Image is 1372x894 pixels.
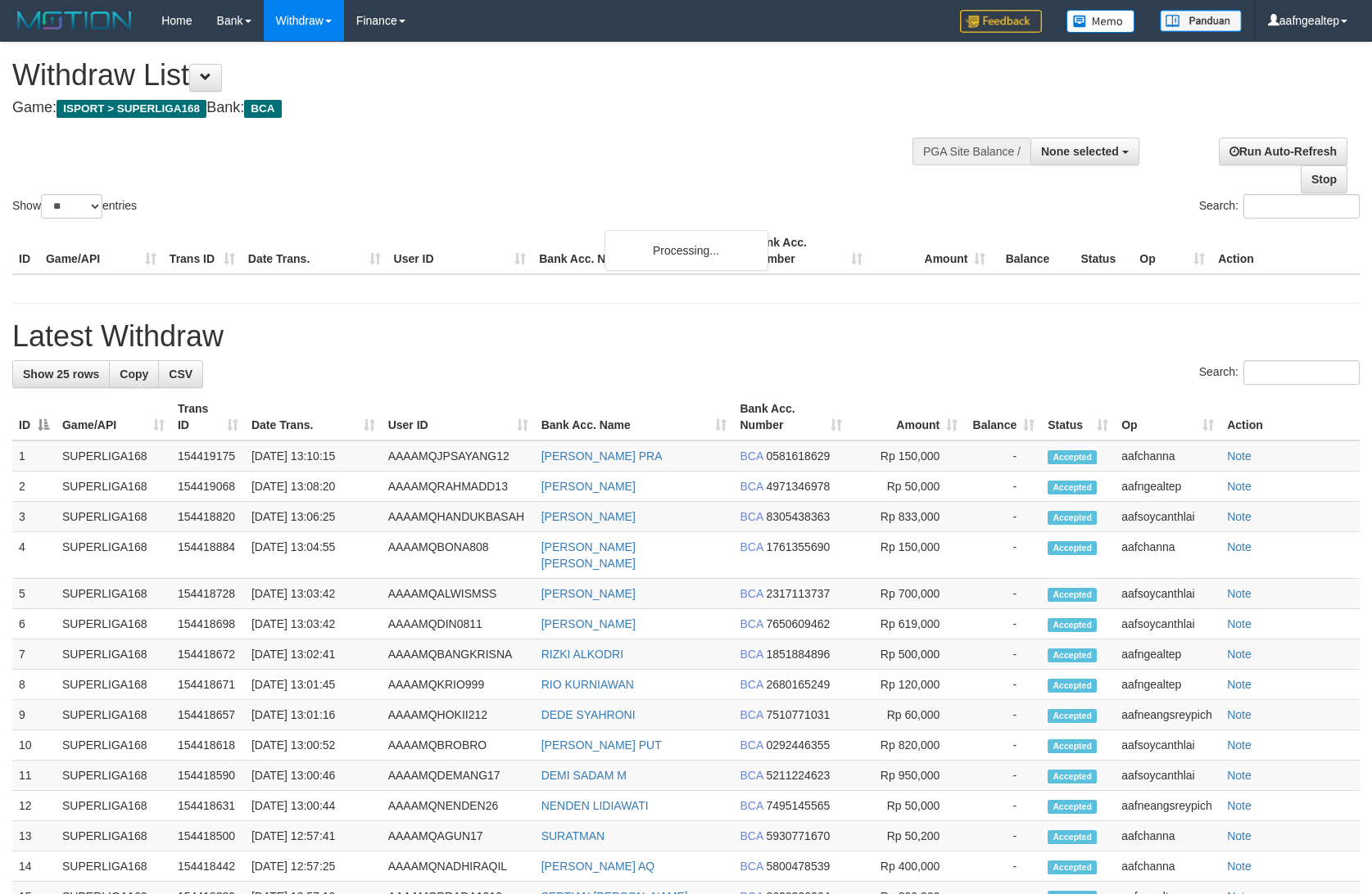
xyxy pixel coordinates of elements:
[12,730,56,761] td: 10
[12,532,56,579] td: 4
[541,860,654,873] a: [PERSON_NAME] AQ
[849,532,964,579] td: Rp 150,000
[245,670,382,700] td: [DATE] 13:01:45
[1243,194,1360,219] input: Search:
[171,761,245,791] td: 154418590
[1115,851,1220,882] td: aafchanna
[12,320,1360,353] h1: Latest Withdraw
[964,440,1041,472] td: -
[1048,481,1097,494] span: Accepted
[604,230,768,271] div: Processing...
[382,670,535,700] td: AAAAMQKRIO999
[964,730,1041,761] td: -
[382,472,535,502] td: AAAAMQRAHMADD13
[12,360,110,388] a: Show 25 rows
[56,502,171,532] td: SUPERLIGA168
[964,670,1041,700] td: -
[171,394,245,440] th: Trans ID: activate to sort column ascending
[1199,360,1360,385] label: Search:
[740,738,763,752] span: BCA
[849,440,964,472] td: Rp 150,000
[245,394,382,440] th: Date Trans.: activate to sort column ascending
[12,194,137,219] label: Show entries
[766,678,830,691] span: Copy 2680165249 to clipboard
[964,579,1041,609] td: -
[382,394,535,440] th: User ID: activate to sort column ascending
[56,700,171,730] td: SUPERLIGA168
[245,761,382,791] td: [DATE] 13:00:46
[766,480,830,493] span: Copy 4971346978 to clipboard
[1115,472,1220,502] td: aafngealtep
[1220,394,1360,440] th: Action
[12,228,39,274] th: ID
[56,609,171,639] td: SUPERLIGA168
[541,510,636,523] a: [PERSON_NAME]
[1227,738,1252,752] a: Note
[1048,648,1097,662] span: Accepted
[541,617,636,630] a: [PERSON_NAME]
[56,639,171,670] td: SUPERLIGA168
[23,368,99,381] span: Show 25 rows
[12,670,56,700] td: 8
[766,617,830,630] span: Copy 7650609462 to clipboard
[541,769,627,782] a: DEMI SADAM M
[849,821,964,851] td: Rp 50,200
[1115,532,1220,579] td: aafchanna
[12,100,899,116] h4: Game: Bank:
[1048,800,1097,814] span: Accepted
[960,10,1042,33] img: Feedback.jpg
[56,532,171,579] td: SUPERLIGA168
[245,730,382,761] td: [DATE] 13:00:52
[1115,440,1220,472] td: aafchanna
[12,8,137,33] img: MOTION_logo.png
[171,670,245,700] td: 154418671
[964,761,1041,791] td: -
[1211,228,1360,274] th: Action
[12,472,56,502] td: 2
[382,700,535,730] td: AAAAMQHOKII212
[740,829,763,842] span: BCA
[171,440,245,472] td: 154419175
[964,502,1041,532] td: -
[244,100,281,118] span: BCA
[541,738,662,752] a: [PERSON_NAME] PUT
[387,228,533,274] th: User ID
[56,440,171,472] td: SUPERLIGA168
[766,587,830,600] span: Copy 2317113737 to clipboard
[171,851,245,882] td: 154418442
[740,708,763,721] span: BCA
[12,502,56,532] td: 3
[964,532,1041,579] td: -
[382,761,535,791] td: AAAAMQDEMANG17
[245,639,382,670] td: [DATE] 13:02:41
[766,738,830,752] span: Copy 0292446355 to clipboard
[12,851,56,882] td: 14
[56,730,171,761] td: SUPERLIGA168
[740,769,763,782] span: BCA
[245,700,382,730] td: [DATE] 13:01:16
[1048,830,1097,844] span: Accepted
[171,609,245,639] td: 154418698
[1041,394,1115,440] th: Status: activate to sort column ascending
[1227,708,1252,721] a: Note
[12,791,56,821] td: 12
[1227,617,1252,630] a: Note
[382,639,535,670] td: AAAAMQBANGKRISNA
[740,617,763,630] span: BCA
[382,532,535,579] td: AAAAMQBONA808
[766,510,830,523] span: Copy 8305438363 to clipboard
[120,368,148,381] span: Copy
[158,360,203,388] a: CSV
[12,700,56,730] td: 9
[766,708,830,721] span: Copy 7510771031 to clipboard
[12,579,56,609] td: 5
[245,440,382,472] td: [DATE] 13:10:15
[849,502,964,532] td: Rp 833,000
[849,700,964,730] td: Rp 60,000
[541,587,636,600] a: [PERSON_NAME]
[992,228,1074,274] th: Balance
[849,670,964,700] td: Rp 120,000
[56,394,171,440] th: Game/API: activate to sort column ascending
[56,670,171,700] td: SUPERLIGA168
[740,449,763,463] span: BCA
